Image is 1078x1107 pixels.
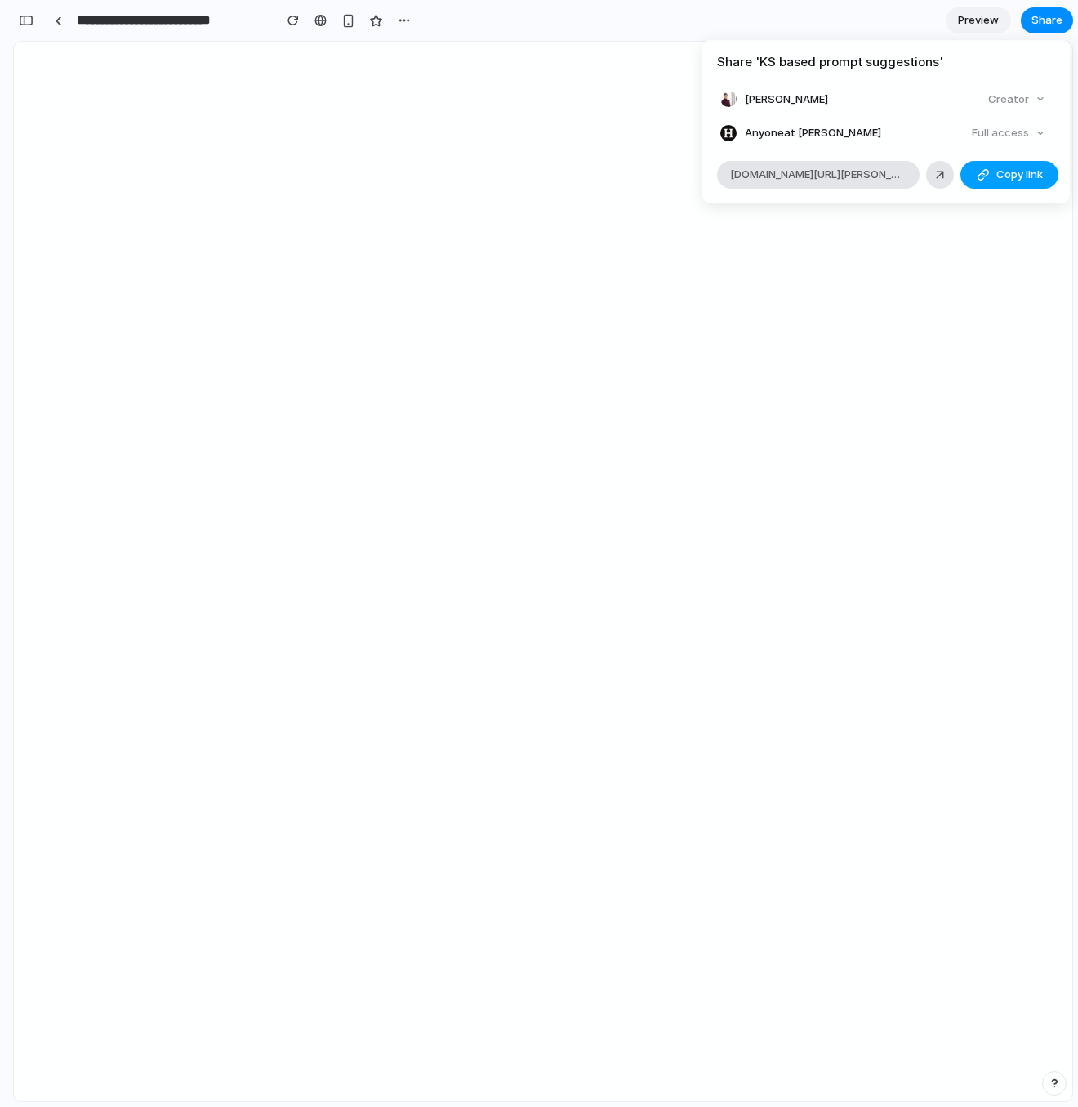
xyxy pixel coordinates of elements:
h4: Share ' KS based prompt suggestions ' [717,53,1055,72]
span: Anyone at [PERSON_NAME] [745,125,881,141]
span: [DOMAIN_NAME][URL][PERSON_NAME] [730,167,906,183]
button: Copy link [960,161,1058,189]
span: [PERSON_NAME] [745,92,828,108]
div: [DOMAIN_NAME][URL][PERSON_NAME] [717,161,920,189]
span: Copy link [996,167,1043,183]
